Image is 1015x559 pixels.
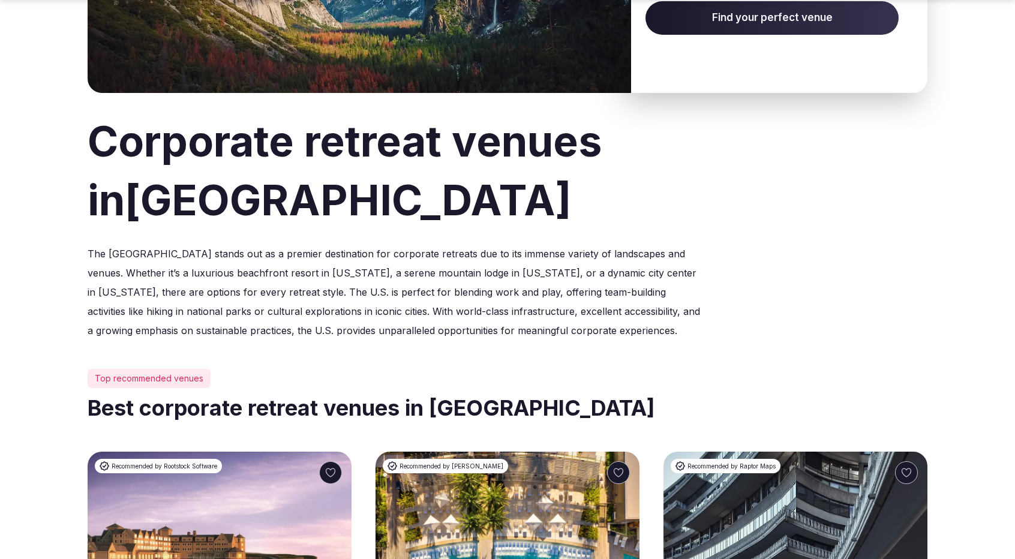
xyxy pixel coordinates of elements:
[88,244,702,340] p: The [GEOGRAPHIC_DATA] stands out as a premier destination for corporate retreats due to its immen...
[400,462,503,470] span: Recommended by [PERSON_NAME]
[687,462,776,470] span: Recommended by Raptor Maps
[88,393,927,423] h2: Best corporate retreat venues in [GEOGRAPHIC_DATA]
[88,369,211,388] div: Top recommended venues
[645,1,899,35] a: Find your perfect venue
[88,112,927,230] h1: Corporate retreat venues in [GEOGRAPHIC_DATA]
[112,462,217,470] span: Recommended by Rootstock Software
